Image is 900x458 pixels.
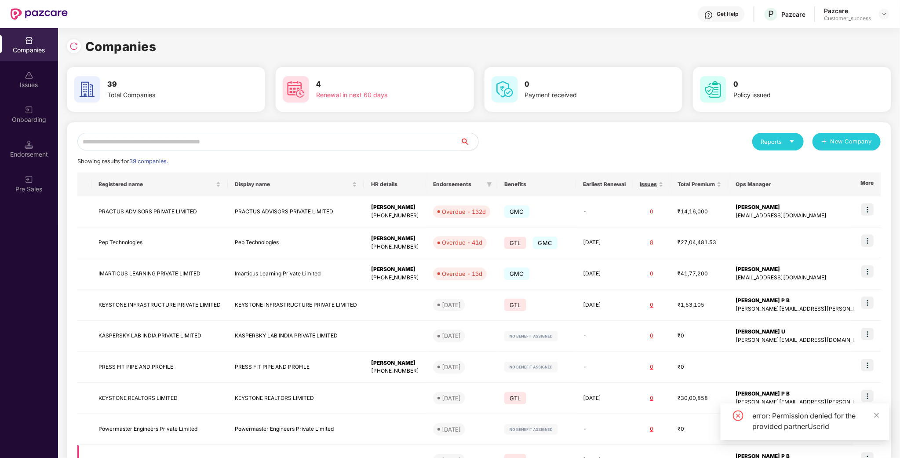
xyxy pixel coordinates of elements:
[91,289,228,321] td: KEYSTONE INFRASTRUCTURE PRIVATE LIMITED
[25,36,33,45] img: svg+xml;base64,PHN2ZyBpZD0iQ29tcGFuaWVzIiB4bWxucz0iaHR0cDovL3d3dy53My5vcmcvMjAwMC9zdmciIHdpZHRoPS...
[91,258,228,289] td: IMARTICUS LEARNING PRIVATE LIMITED
[442,363,461,371] div: [DATE]
[831,137,872,146] span: New Company
[640,425,663,433] div: 0
[813,133,881,150] button: plusNew Company
[761,137,795,146] div: Reports
[874,412,880,418] span: close
[640,394,663,403] div: 0
[228,383,364,414] td: KEYSTONE REALTORS LIMITED
[768,9,774,19] span: P
[25,71,33,80] img: svg+xml;base64,PHN2ZyBpZD0iSXNzdWVzX2Rpc2FibGVkIiB4bWxucz0iaHR0cDovL3d3dy53My5vcmcvMjAwMC9zdmciIH...
[717,11,738,18] div: Get Help
[861,297,874,309] img: icon
[442,425,461,434] div: [DATE]
[98,181,214,188] span: Registered name
[525,79,645,90] h3: 0
[704,11,713,19] img: svg+xml;base64,PHN2ZyBpZD0iSGVscC0zMngzMiIgeG1sbnM9Imh0dHA6Ly93d3cudzMub3JnLzIwMDAvc3ZnIiB3aWR0aD...
[129,158,168,165] span: 39 companies.
[442,394,461,403] div: [DATE]
[74,76,100,103] img: svg+xml;base64,PHN2ZyB4bWxucz0iaHR0cDovL3d3dy53My5vcmcvMjAwMC9zdmciIHdpZHRoPSI2MCIgaGVpZ2h0PSI2MC...
[492,76,518,103] img: svg+xml;base64,PHN2ZyB4bWxucz0iaHR0cDovL3d3dy53My5vcmcvMjAwMC9zdmciIHdpZHRoPSI2MCIgaGVpZ2h0PSI2MC...
[235,181,350,188] span: Display name
[789,139,795,144] span: caret-down
[525,90,645,100] div: Payment received
[91,352,228,383] td: PRESS FIT PIPE AND PROFILE
[228,352,364,383] td: PRESS FIT PIPE AND PROFILE
[91,414,228,445] td: Powermaster Engineers Private Limited
[640,181,657,188] span: Issues
[442,269,482,278] div: Overdue - 13d
[821,139,827,146] span: plus
[504,299,526,311] span: GTL
[371,274,419,282] div: [PHONE_NUMBER]
[700,76,726,103] img: svg+xml;base64,PHN2ZyB4bWxucz0iaHR0cDovL3d3dy53My5vcmcvMjAwMC9zdmciIHdpZHRoPSI2MCIgaGVpZ2h0PSI2MC...
[504,362,558,372] img: svg+xml;base64,PHN2ZyB4bWxucz0iaHR0cDovL3d3dy53My5vcmcvMjAwMC9zdmciIHdpZHRoPSIxMjIiIGhlaWdodD0iMj...
[371,243,419,251] div: [PHONE_NUMBER]
[861,359,874,371] img: icon
[576,352,633,383] td: -
[371,203,419,212] div: [PERSON_NAME]
[228,172,364,196] th: Display name
[91,321,228,352] td: KASPERSKY LAB INDIA PRIVATE LIMITED
[640,332,663,340] div: 0
[442,207,486,216] div: Overdue - 132d
[91,172,228,196] th: Registered name
[678,394,721,403] div: ₹30,00,858
[678,208,721,216] div: ₹14,16,000
[678,363,721,371] div: ₹0
[442,331,461,340] div: [DATE]
[228,321,364,352] td: KASPERSKY LAB INDIA PRIVATE LIMITED
[733,90,854,100] div: Policy issued
[485,179,494,190] span: filter
[576,414,633,445] td: -
[371,212,419,220] div: [PHONE_NUMBER]
[640,270,663,278] div: 0
[283,76,309,103] img: svg+xml;base64,PHN2ZyB4bWxucz0iaHR0cDovL3d3dy53My5vcmcvMjAwMC9zdmciIHdpZHRoPSI2MCIgaGVpZ2h0PSI2MC...
[91,196,228,227] td: PRACTUS ADVISORS PRIVATE LIMITED
[316,90,437,100] div: Renewal in next 60 days
[861,234,874,247] img: icon
[678,425,721,433] div: ₹0
[504,267,529,280] span: GMC
[678,238,721,247] div: ₹27,04,481.53
[576,196,633,227] td: -
[228,289,364,321] td: KEYSTONE INFRASTRUCTURE PRIVATE LIMITED
[678,270,721,278] div: ₹41,77,200
[228,414,364,445] td: Powermaster Engineers Private Limited
[640,301,663,309] div: 0
[316,79,437,90] h3: 4
[861,328,874,340] img: icon
[861,265,874,278] img: icon
[371,265,419,274] div: [PERSON_NAME]
[442,238,482,247] div: Overdue - 41d
[69,42,78,51] img: svg+xml;base64,PHN2ZyBpZD0iUmVsb2FkLTMyeDMyIiB4bWxucz0iaHR0cDovL3d3dy53My5vcmcvMjAwMC9zdmciIHdpZH...
[640,238,663,247] div: 8
[824,7,871,15] div: Pazcare
[576,172,633,196] th: Earliest Renewal
[824,15,871,22] div: Customer_success
[576,383,633,414] td: [DATE]
[678,332,721,340] div: ₹0
[25,106,33,114] img: svg+xml;base64,PHN2ZyB3aWR0aD0iMjAiIGhlaWdodD0iMjAiIHZpZXdCb3g9IjAgMCAyMCAyMCIgZmlsbD0ibm9uZSIgeG...
[504,392,526,404] span: GTL
[781,10,805,18] div: Pazcare
[533,237,558,249] span: GMC
[576,227,633,259] td: [DATE]
[228,258,364,289] td: Imarticus Learning Private Limited
[77,158,168,165] span: Showing results for
[881,11,888,18] img: svg+xml;base64,PHN2ZyBpZD0iRHJvcGRvd24tMzJ4MzIiIHhtbG5zPSJodHRwOi8vd3d3LnczLm9yZy8yMDAwL3N2ZyIgd2...
[460,133,479,150] button: search
[576,258,633,289] td: [DATE]
[433,181,483,188] span: Endorsements
[853,172,881,196] th: More
[228,227,364,259] td: Pep Technologies
[11,8,68,20] img: New Pazcare Logo
[640,363,663,371] div: 0
[633,172,670,196] th: Issues
[497,172,576,196] th: Benefits
[107,79,228,90] h3: 39
[107,90,228,100] div: Total Companies
[85,37,157,56] h1: Companies
[91,383,228,414] td: KEYSTONE REALTORS LIMITED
